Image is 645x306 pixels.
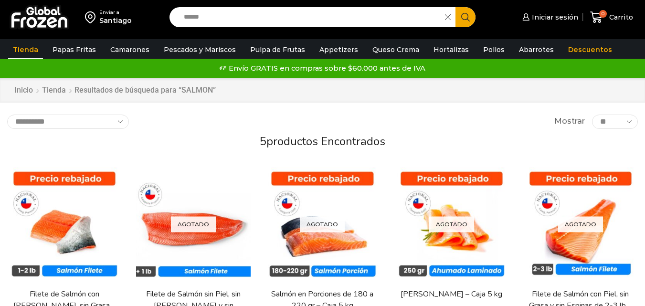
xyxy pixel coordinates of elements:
[171,217,216,232] p: Agotado
[607,12,633,22] span: Carrito
[245,41,310,59] a: Pulpa de Frutas
[563,41,617,59] a: Descuentos
[260,134,266,149] span: 5
[99,9,132,16] div: Enviar a
[85,9,99,25] img: address-field-icon.svg
[455,7,476,27] button: Search button
[514,41,559,59] a: Abarrotes
[14,85,216,96] nav: Breadcrumb
[588,6,635,29] a: 0 Carrito
[42,85,66,96] a: Tienda
[554,116,585,127] span: Mostrar
[266,134,385,149] span: productos encontrados
[429,41,474,59] a: Hortalizas
[558,217,603,232] p: Agotado
[429,217,474,232] p: Agotado
[14,85,33,96] a: Inicio
[48,41,101,59] a: Papas Fritas
[300,217,345,232] p: Agotado
[159,41,241,59] a: Pescados y Mariscos
[8,41,43,59] a: Tienda
[74,85,216,95] h1: Resultados de búsqueda para “SALMON”
[106,41,154,59] a: Camarones
[520,8,578,27] a: Iniciar sesión
[368,41,424,59] a: Queso Crema
[599,10,607,18] span: 0
[400,289,503,300] a: [PERSON_NAME] – Caja 5 kg
[478,41,509,59] a: Pollos
[99,16,132,25] div: Santiago
[529,12,578,22] span: Iniciar sesión
[7,115,129,129] select: Pedido de la tienda
[315,41,363,59] a: Appetizers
